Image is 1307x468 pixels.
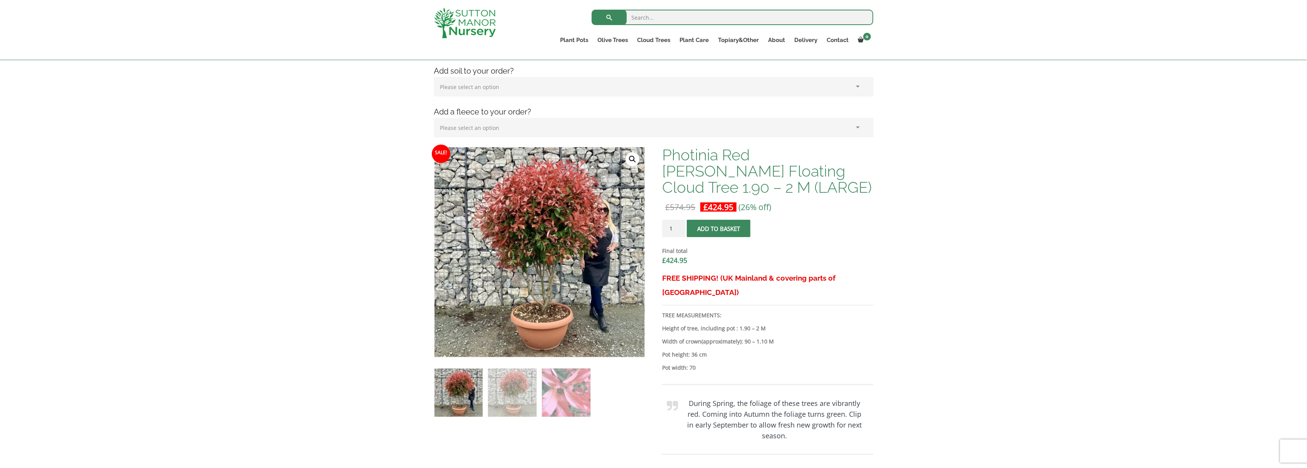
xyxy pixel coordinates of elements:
[633,35,675,45] a: Cloud Trees
[662,325,766,332] b: Height of tree, including pot : 1.90 – 2 M
[592,10,873,25] input: Search...
[662,271,873,300] h3: FREE SHIPPING! (UK Mainland & covering parts of [GEOGRAPHIC_DATA])
[662,338,774,345] strong: Width of crown : 90 – 1.10 M
[593,35,633,45] a: Olive Trees
[687,220,750,237] button: Add to basket
[542,369,590,417] img: Photinia Red Robin Floating Cloud Tree 1.90 - 2 M (LARGE) - Image 3
[790,35,822,45] a: Delivery
[662,311,721,319] strong: TREE MEASUREMENTS:
[703,202,708,212] span: £
[665,202,695,212] bdi: 574.95
[764,35,790,45] a: About
[662,147,873,195] h1: Photinia Red [PERSON_NAME] Floating Cloud Tree 1.90 – 2 M (LARGE)
[626,152,639,166] a: View full-screen image gallery
[432,145,450,163] span: Sale!
[428,65,879,77] h4: Add soil to your order?
[644,147,854,357] img: Photinia Red Robin Floating Cloud Tree 1.90 - 2 M (LARGE) - IMG 4559 scaled
[662,364,696,371] strong: Pot width: 70
[555,35,593,45] a: Plant Pots
[703,202,733,212] bdi: 424.95
[675,35,714,45] a: Plant Care
[662,246,873,256] dt: Final total
[428,106,879,118] h4: Add a fleece to your order?
[738,202,771,212] span: (26% off)
[701,338,742,345] b: (approximately)
[662,220,685,237] input: Product quantity
[822,35,854,45] a: Contact
[435,369,483,417] img: Photinia Red Robin Floating Cloud Tree 1.90 - 2 M (LARGE)
[434,8,496,38] img: logo
[665,202,670,212] span: £
[854,35,873,45] a: 0
[863,33,871,40] span: 0
[714,35,764,45] a: Topiary&Other
[662,256,666,265] span: £
[662,351,707,358] strong: Pot height: 36 cm
[488,369,536,417] img: Photinia Red Robin Floating Cloud Tree 1.90 - 2 M (LARGE) - Image 2
[662,256,687,265] bdi: 424.95
[687,399,862,440] b: During Spring, the foliage of these trees are vibrantly red. Coming into Autumn the foliage turns...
